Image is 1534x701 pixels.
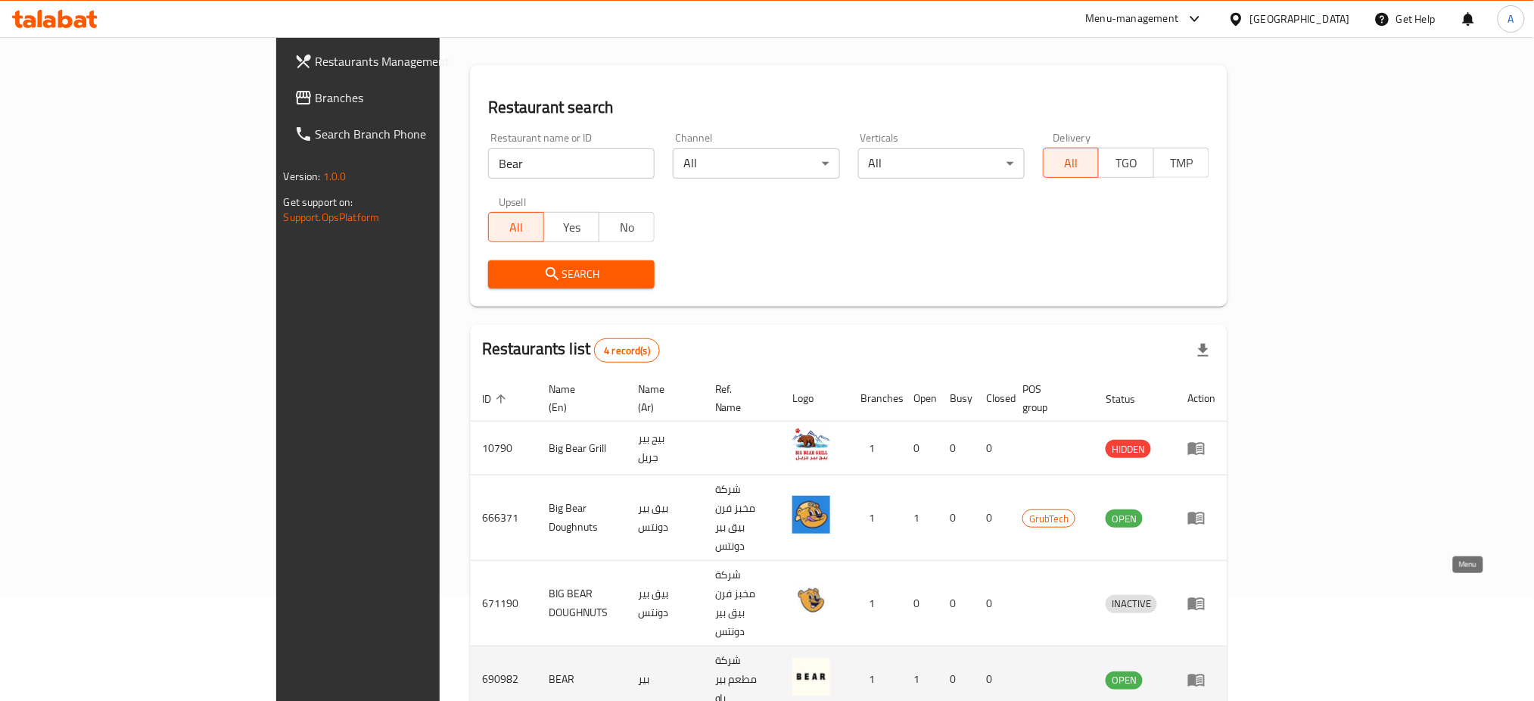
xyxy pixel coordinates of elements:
div: Menu [1187,594,1215,612]
span: Restaurants Management [316,52,521,70]
td: 0 [938,475,974,561]
span: Name (Ar) [639,380,685,416]
th: Closed [974,375,1010,422]
span: No [605,217,649,238]
div: INACTIVE [1106,595,1157,613]
span: Yes [550,217,593,238]
span: OPEN [1106,671,1143,689]
th: Logo [780,375,848,422]
a: Support.OpsPlatform [284,207,380,227]
button: All [488,212,544,242]
span: TMP [1160,152,1203,174]
button: TGO [1098,148,1154,178]
button: Search [488,260,655,288]
td: 0 [938,422,974,475]
span: All [1050,152,1093,174]
div: All [673,148,839,179]
td: 0 [974,475,1010,561]
th: Branches [848,375,901,422]
span: HIDDEN [1106,441,1151,458]
div: Total records count [594,338,660,363]
td: 0 [901,561,938,646]
span: All [495,217,538,238]
label: Delivery [1053,132,1091,143]
img: BIG BEAR DOUGHNUTS [792,581,830,619]
td: شركة مخبز فرن بيق بير دونتس [703,561,780,646]
td: 1 [901,475,938,561]
span: POS group [1022,380,1075,416]
td: 0 [974,561,1010,646]
button: All [1043,148,1099,178]
th: Open [901,375,938,422]
span: OPEN [1106,510,1143,528]
span: Name (En) [549,380,608,416]
td: Big Bear Doughnuts [537,475,627,561]
div: Menu [1187,509,1215,527]
div: [GEOGRAPHIC_DATA] [1250,11,1350,27]
div: Menu [1187,439,1215,457]
input: Search for restaurant name or ID.. [488,148,655,179]
a: Restaurants Management [282,43,533,79]
span: TGO [1105,152,1148,174]
td: بيج بير جريل [627,422,703,475]
td: 0 [974,422,1010,475]
span: 4 record(s) [595,344,659,358]
a: Search Branch Phone [282,116,533,152]
img: Big Bear Grill [792,426,830,464]
td: بيق بير دونتس [627,561,703,646]
td: بيق بير دونتس [627,475,703,561]
button: No [599,212,655,242]
div: Menu-management [1086,10,1179,28]
td: 0 [938,561,974,646]
span: Branches [316,89,521,107]
span: 1.0.0 [323,167,347,186]
td: 0 [901,422,938,475]
span: INACTIVE [1106,595,1157,612]
span: Status [1106,390,1155,408]
td: 1 [848,422,901,475]
div: Export file [1185,332,1221,369]
th: Action [1175,375,1228,422]
img: BEAR [792,658,830,696]
span: Ref. Name [715,380,762,416]
span: GrubTech [1023,510,1075,528]
h2: Restaurants list [482,338,660,363]
span: Get support on: [284,192,353,212]
label: Upsell [499,197,527,207]
td: Big Bear Grill [537,422,627,475]
button: TMP [1153,148,1209,178]
th: Busy [938,375,974,422]
span: Search [500,265,643,284]
td: 1 [848,561,901,646]
img: Big Bear Doughnuts [792,496,830,534]
a: Branches [282,79,533,116]
td: شركة مخبز فرن بيق بير دونتس [703,475,780,561]
span: ID [482,390,511,408]
span: A [1508,11,1514,27]
div: All [858,148,1025,179]
td: BIG BEAR DOUGHNUTS [537,561,627,646]
div: OPEN [1106,509,1143,528]
button: Yes [543,212,599,242]
h2: Restaurant search [488,96,1210,119]
span: Version: [284,167,321,186]
td: 1 [848,475,901,561]
span: Search Branch Phone [316,125,521,143]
